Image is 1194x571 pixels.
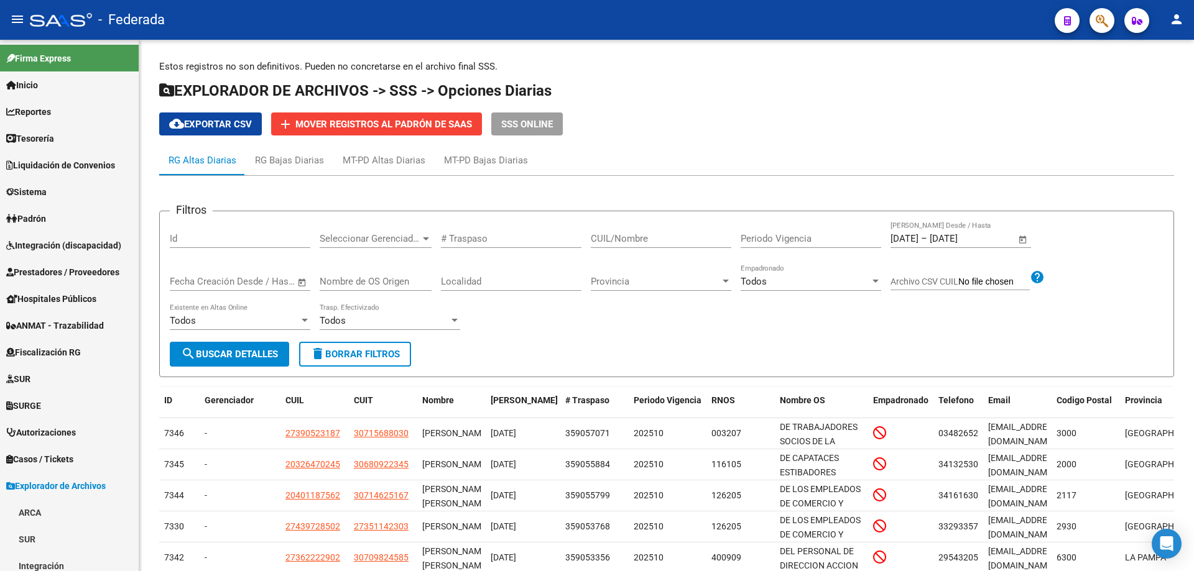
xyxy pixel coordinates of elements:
[565,459,610,469] span: 359055884
[1057,428,1076,438] span: 3000
[354,552,409,562] span: 30709824585
[1125,552,1166,562] span: LA PAMPA
[958,276,1030,288] input: Archivo CSV CUIL
[1016,232,1030,247] button: Open calendar
[938,428,993,438] span: 03482652253
[491,426,555,441] div: [DATE]
[780,453,839,491] span: DE CAPATACES ESTIBADORES PORTUARIOS
[988,515,1060,539] span: naiquendona@gmail.com
[159,112,262,135] button: Exportar CSV
[285,552,340,562] span: 27362222902
[565,552,610,562] span: 359053356
[634,490,664,500] span: 202510
[1057,395,1112,405] span: Codigo Postal
[6,158,115,172] span: Liquidación de Convenios
[891,233,919,244] input: Fecha inicio
[6,52,71,65] span: Firma Express
[354,459,409,469] span: 30680922345
[6,292,96,306] span: Hospitales Públicos
[921,233,927,244] span: –
[422,395,454,405] span: Nombre
[159,60,1174,73] p: Estos registros no son definitivos. Pueden no concretarse en el archivo final SSS.
[170,315,196,326] span: Todos
[1057,459,1076,469] span: 2000
[170,342,289,367] button: Buscar Detalles
[6,239,121,252] span: Integración (discapacidad)
[181,349,278,360] span: Buscar Detalles
[6,265,119,279] span: Prestadores / Proveedores
[6,345,81,359] span: Fiscalización RG
[354,490,409,500] span: 30714625167
[988,395,1011,405] span: Email
[310,346,325,361] mat-icon: delete
[634,395,701,405] span: Periodo Vigencia
[6,105,51,119] span: Reportes
[205,428,207,438] span: -
[164,521,184,531] span: 7330
[98,6,165,34] span: - Federada
[634,428,664,438] span: 202510
[491,395,558,405] span: [PERSON_NAME]
[988,546,1060,570] span: lucianaguizzetti@gmail.com
[285,395,304,405] span: CUIL
[205,490,207,500] span: -
[1057,521,1076,531] span: 2930
[6,426,76,439] span: Autorizaciones
[278,117,293,132] mat-icon: add
[170,201,213,219] h3: Filtros
[629,387,706,428] datatable-header-cell: Periodo Vigencia
[6,78,38,92] span: Inicio
[231,276,292,287] input: Fecha fin
[181,346,196,361] mat-icon: search
[491,519,555,534] div: [DATE]
[1057,552,1076,562] span: 6300
[422,546,489,570] span: [PERSON_NAME] [PERSON_NAME]
[706,387,775,428] datatable-header-cell: RNOS
[491,112,563,135] button: SSS ONLINE
[988,484,1060,508] span: borghianijuan@gmail.com
[349,387,417,428] datatable-header-cell: CUIT
[741,276,767,287] span: Todos
[938,521,988,531] span: 3329335767
[354,521,409,531] span: 27351142303
[565,490,610,500] span: 359055799
[354,428,409,438] span: 30715688030
[295,119,472,130] span: Mover registros al PADRÓN de SAAS
[422,521,489,531] span: [PERSON_NAME]
[1052,387,1120,428] datatable-header-cell: Codigo Postal
[775,387,868,428] datatable-header-cell: Nombre OS
[711,428,741,438] span: 003207
[417,387,486,428] datatable-header-cell: Nombre
[285,490,340,500] span: 20401187562
[1030,270,1045,285] mat-icon: help
[634,459,664,469] span: 202510
[938,490,988,500] span: 3416163011
[6,132,54,145] span: Tesorería
[930,233,990,244] input: Fecha fin
[565,521,610,531] span: 359053768
[711,490,741,500] span: 126205
[320,233,420,244] span: Seleccionar Gerenciador
[422,484,489,508] span: [PERSON_NAME] [PERSON_NAME]
[6,319,104,332] span: ANMAT - Trazabilidad
[255,153,324,167] div: RG Bajas Diarias
[159,82,552,99] span: EXPLORADOR DE ARCHIVOS -> SSS -> Opciones Diarias
[501,119,553,130] span: SSS ONLINE
[6,452,73,466] span: Casos / Tickets
[891,276,958,286] span: Archivo CSV CUIL
[988,453,1060,477] span: nicoyoungcp@gmail.com
[1169,12,1184,27] mat-icon: person
[1125,395,1162,405] span: Provincia
[938,395,974,405] span: Telefono
[164,490,184,500] span: 7344
[6,372,30,386] span: SUR
[159,387,200,428] datatable-header-cell: ID
[780,515,861,567] span: DE LOS EMPLEADOS DE COMERCIO Y ACTIVIDADES CIVILES
[711,521,741,531] span: 126205
[200,387,280,428] datatable-header-cell: Gerenciador
[565,428,610,438] span: 359057071
[486,387,560,428] datatable-header-cell: Fecha Traspaso
[169,116,184,131] mat-icon: cloud_download
[164,459,184,469] span: 7345
[205,395,254,405] span: Gerenciador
